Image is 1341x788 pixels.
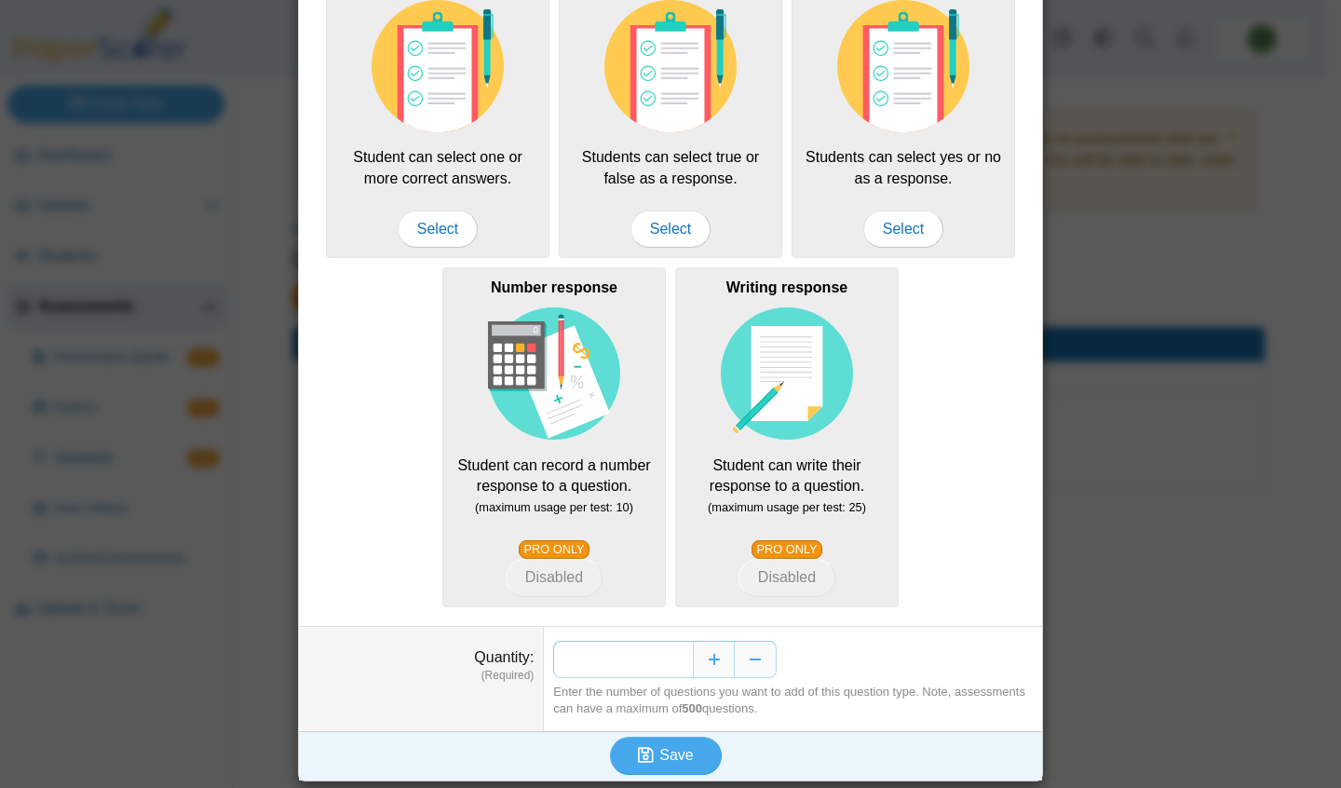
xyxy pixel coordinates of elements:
button: Save [610,737,722,774]
img: item-type-writing-response.svg [721,307,853,440]
span: Save [659,747,693,763]
span: Select [863,211,943,248]
button: Number response Student can record a number response to a question. (maximum usage per test: 10) ... [506,559,603,596]
span: Disabled [525,569,583,585]
b: Writing response [726,279,847,295]
dfn: (Required) [308,668,534,684]
button: Decrease [735,641,777,678]
div: Enter the number of questions you want to add of this question type. Note, assessments can have a... [553,684,1033,717]
button: Writing response Student can write their response to a question. (maximum usage per test: 25) PRO... [738,559,835,596]
a: PRO ONLY [519,540,589,559]
small: (maximum usage per test: 10) [475,500,633,514]
div: Student can record a number response to a question. [442,267,666,607]
b: Number response [491,279,617,295]
span: Select [398,211,478,248]
img: item-type-number-response.svg [488,307,620,440]
span: Select [630,211,711,248]
b: 500 [682,701,702,715]
small: (maximum usage per test: 25) [708,500,866,514]
a: PRO ONLY [752,540,822,559]
span: Disabled [758,569,816,585]
button: Increase [693,641,735,678]
div: Student can write their response to a question. [675,267,899,607]
label: Quantity [474,649,534,665]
